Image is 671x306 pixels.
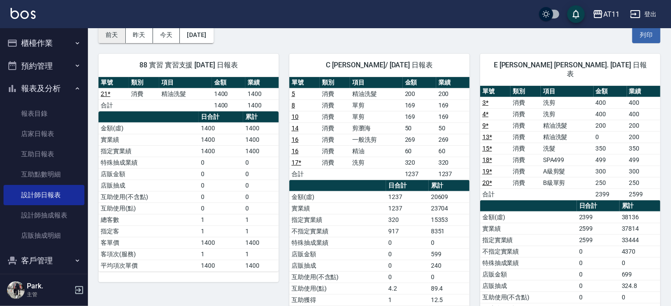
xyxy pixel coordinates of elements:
[386,248,429,260] td: 0
[153,27,180,43] button: 今天
[199,157,243,168] td: 0
[243,122,279,134] td: 1400
[436,122,470,134] td: 50
[199,203,243,214] td: 0
[627,177,660,188] td: 250
[627,166,660,177] td: 300
[289,225,386,237] td: 不指定實業績
[511,97,541,108] td: 消費
[4,32,84,55] button: 櫃檯作業
[577,269,620,280] td: 0
[480,234,577,246] td: 指定實業績
[199,134,243,145] td: 1400
[429,203,470,214] td: 23704
[620,211,660,223] td: 38136
[386,191,429,203] td: 1237
[620,246,660,257] td: 4370
[429,294,470,306] td: 12.5
[4,185,84,205] a: 設計師日報表
[620,269,660,280] td: 699
[350,88,403,100] td: 精油洗髮
[159,88,212,100] td: 精油洗髮
[289,248,386,260] td: 店販金額
[620,280,660,291] td: 324.8
[403,88,436,100] td: 200
[98,260,199,271] td: 平均項次單價
[403,157,436,168] td: 320
[511,177,541,188] td: 消費
[429,237,470,248] td: 0
[289,77,470,180] table: a dense table
[243,214,279,225] td: 1
[627,154,660,166] td: 499
[589,5,623,23] button: AT11
[620,234,660,246] td: 33444
[480,291,577,303] td: 互助使用(不含點)
[98,237,199,248] td: 客單價
[292,113,299,120] a: 10
[594,166,627,177] td: 300
[292,102,295,109] a: 8
[480,188,511,200] td: 合計
[480,246,577,257] td: 不指定實業績
[4,272,84,295] button: 員工及薪資
[436,168,470,180] td: 1237
[541,154,594,166] td: SPA499
[577,211,620,223] td: 2399
[289,77,320,88] th: 單號
[289,214,386,225] td: 指定實業績
[212,100,245,111] td: 1400
[627,108,660,120] td: 400
[27,291,72,299] p: 主管
[386,294,429,306] td: 1
[289,271,386,283] td: 互助使用(不含點)
[386,237,429,248] td: 0
[594,131,627,143] td: 0
[386,260,429,271] td: 0
[98,100,129,111] td: 合計
[159,77,212,88] th: 項目
[129,77,159,88] th: 類別
[511,131,541,143] td: 消費
[436,134,470,145] td: 269
[577,280,620,291] td: 0
[292,125,299,132] a: 14
[4,55,84,77] button: 預約管理
[627,6,660,22] button: 登出
[541,108,594,120] td: 洗剪
[292,136,299,143] a: 16
[511,108,541,120] td: 消費
[243,225,279,237] td: 1
[386,271,429,283] td: 0
[577,200,620,212] th: 日合計
[212,88,245,100] td: 1400
[98,180,199,191] td: 店販抽成
[480,223,577,234] td: 實業績
[126,27,153,43] button: 昨天
[98,122,199,134] td: 金額(虛)
[480,280,577,291] td: 店販抽成
[98,157,199,168] td: 特殊抽成業績
[627,143,660,154] td: 350
[243,157,279,168] td: 0
[577,291,620,303] td: 0
[436,100,470,111] td: 169
[541,86,594,97] th: 項目
[243,203,279,214] td: 0
[577,223,620,234] td: 2599
[627,131,660,143] td: 200
[320,111,350,122] td: 消費
[320,134,350,145] td: 消費
[403,77,436,88] th: 金額
[436,157,470,168] td: 320
[594,143,627,154] td: 350
[541,143,594,154] td: 洗髮
[199,111,243,123] th: 日合計
[386,283,429,294] td: 4.2
[4,124,84,144] a: 店家日報表
[4,144,84,164] a: 互助日報表
[436,77,470,88] th: 業績
[350,134,403,145] td: 一般洗剪
[594,97,627,108] td: 400
[480,211,577,223] td: 金額(虛)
